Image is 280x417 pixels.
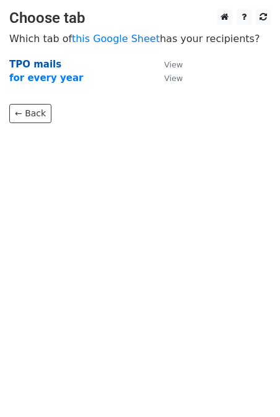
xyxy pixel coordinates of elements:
a: TPO mails [9,59,61,70]
a: View [152,59,183,70]
p: Which tab of has your recipients? [9,32,271,45]
h3: Choose tab [9,9,271,27]
a: ← Back [9,104,51,123]
a: this Google Sheet [72,33,160,45]
a: for every year [9,72,83,84]
iframe: Chat Widget [218,358,280,417]
small: View [164,60,183,69]
a: View [152,72,183,84]
small: View [164,74,183,83]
